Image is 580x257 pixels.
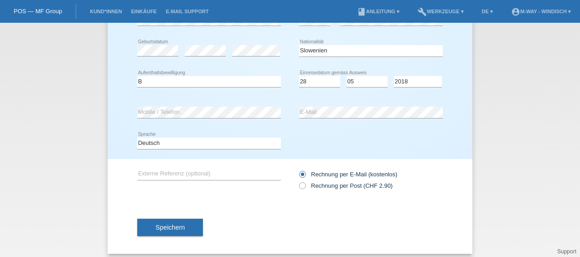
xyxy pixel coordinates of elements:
[299,182,305,194] input: Rechnung per Post (CHF 2.90)
[299,182,393,189] label: Rechnung per Post (CHF 2.90)
[126,9,161,14] a: Einkäufe
[299,171,397,178] label: Rechnung per E-Mail (kostenlos)
[14,8,62,15] a: POS — MF Group
[161,9,213,14] a: E-Mail Support
[155,224,185,231] span: Speichern
[507,9,575,14] a: account_circlem-way - Windisch ▾
[557,248,576,255] a: Support
[357,7,366,16] i: book
[418,7,427,16] i: build
[413,9,468,14] a: buildWerkzeuge ▾
[352,9,404,14] a: bookAnleitung ▾
[137,219,203,236] button: Speichern
[477,9,497,14] a: DE ▾
[299,171,305,182] input: Rechnung per E-Mail (kostenlos)
[511,7,520,16] i: account_circle
[85,9,126,14] a: Kund*innen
